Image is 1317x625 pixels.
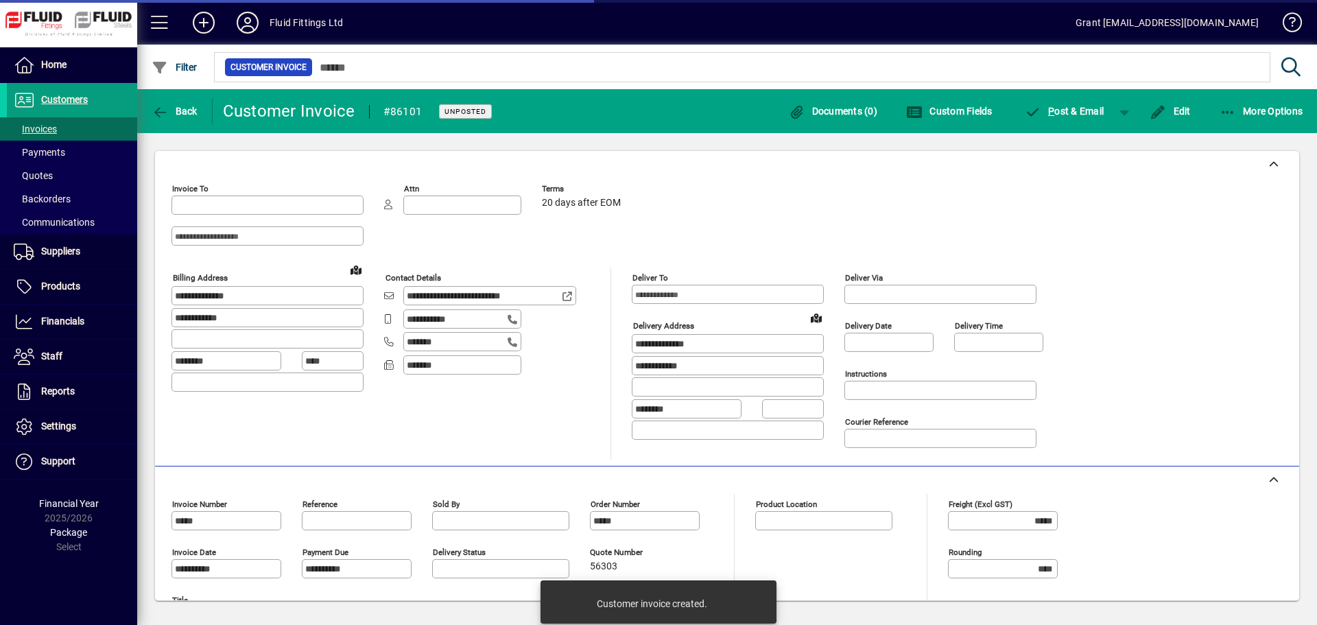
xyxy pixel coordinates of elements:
[7,340,137,374] a: Staff
[1018,99,1111,123] button: Post & Email
[1076,12,1259,34] div: Grant [EMAIL_ADDRESS][DOMAIN_NAME]
[172,547,216,557] mat-label: Invoice date
[223,100,355,122] div: Customer Invoice
[1216,99,1307,123] button: More Options
[7,211,137,234] a: Communications
[7,141,137,164] a: Payments
[785,99,881,123] button: Documents (0)
[270,12,343,34] div: Fluid Fittings Ltd
[7,48,137,82] a: Home
[182,10,226,35] button: Add
[302,547,348,557] mat-label: Payment due
[41,316,84,327] span: Financials
[805,307,827,329] a: View on map
[845,417,908,427] mat-label: Courier Reference
[404,184,419,193] mat-label: Attn
[433,547,486,557] mat-label: Delivery status
[39,498,99,509] span: Financial Year
[7,375,137,409] a: Reports
[1220,106,1303,117] span: More Options
[7,410,137,444] a: Settings
[1272,3,1300,47] a: Knowledge Base
[14,147,65,158] span: Payments
[226,10,270,35] button: Profile
[1146,99,1194,123] button: Edit
[137,99,213,123] app-page-header-button: Back
[7,305,137,339] a: Financials
[230,60,307,74] span: Customer Invoice
[7,164,137,187] a: Quotes
[903,99,996,123] button: Custom Fields
[172,595,188,605] mat-label: Title
[41,456,75,467] span: Support
[172,499,227,509] mat-label: Invoice number
[383,101,423,123] div: #86101
[590,548,672,557] span: Quote number
[41,386,75,397] span: Reports
[906,106,993,117] span: Custom Fields
[50,527,87,538] span: Package
[955,321,1003,331] mat-label: Delivery time
[7,235,137,269] a: Suppliers
[14,170,53,181] span: Quotes
[41,421,76,432] span: Settings
[949,547,982,557] mat-label: Rounding
[41,94,88,105] span: Customers
[444,107,486,116] span: Unposted
[1150,106,1191,117] span: Edit
[7,117,137,141] a: Invoices
[1025,106,1104,117] span: ost & Email
[433,499,460,509] mat-label: Sold by
[41,59,67,70] span: Home
[41,246,80,257] span: Suppliers
[148,99,201,123] button: Back
[14,193,71,204] span: Backorders
[345,259,367,281] a: View on map
[152,106,198,117] span: Back
[172,184,209,193] mat-label: Invoice To
[7,187,137,211] a: Backorders
[7,445,137,479] a: Support
[14,217,95,228] span: Communications
[591,499,640,509] mat-label: Order number
[41,351,62,362] span: Staff
[542,198,621,209] span: 20 days after EOM
[152,62,198,73] span: Filter
[14,123,57,134] span: Invoices
[148,55,201,80] button: Filter
[845,321,892,331] mat-label: Delivery date
[845,369,887,379] mat-label: Instructions
[41,281,80,292] span: Products
[1048,106,1054,117] span: P
[845,273,883,283] mat-label: Deliver via
[949,499,1012,509] mat-label: Freight (excl GST)
[597,597,707,611] div: Customer invoice created.
[7,270,137,304] a: Products
[302,499,337,509] mat-label: Reference
[788,106,877,117] span: Documents (0)
[632,273,668,283] mat-label: Deliver To
[756,499,817,509] mat-label: Product location
[590,561,617,572] span: 56303
[542,185,624,193] span: Terms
